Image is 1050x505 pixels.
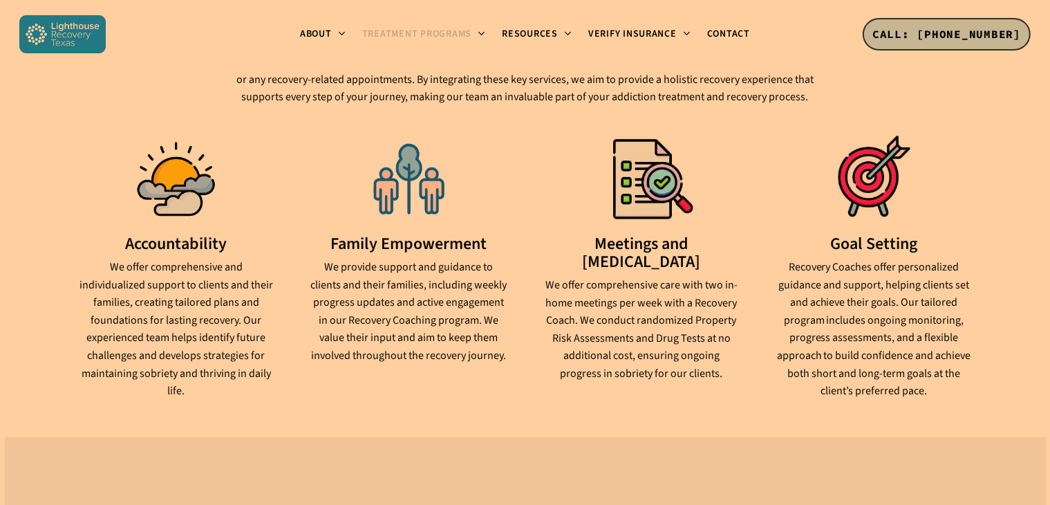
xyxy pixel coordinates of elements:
[310,259,507,365] p: We provide support and guidance to clients and their families, including weekly progress updates ...
[19,15,106,53] img: Lighthouse Recovery Texas
[354,29,494,40] a: Treatment Programs
[699,29,758,39] a: Contact
[707,27,750,41] span: Contact
[863,18,1031,51] a: CALL: [PHONE_NUMBER]
[502,27,558,41] span: Resources
[543,277,740,383] p: We offer comprehensive care with two in-home meetings per week with a Recovery Coach. We conduct ...
[776,259,973,401] p: Recovery Coaches offer personalized guidance and support, helping clients set and achieve their g...
[362,27,472,41] span: Treatment Programs
[776,235,973,253] h3: Goal Setting
[300,27,332,41] span: About
[588,27,677,41] span: Verify Insurance
[494,29,580,40] a: Resources
[872,27,1021,41] span: CALL: [PHONE_NUMBER]
[77,259,274,401] p: We offer comprehensive and individualized support to clients and their families, creating tailore...
[77,235,274,253] h3: Accountability
[310,235,507,253] h3: Family Empowerment
[543,235,740,271] h3: Meetings and [MEDICAL_DATA]
[292,29,354,40] a: About
[580,29,699,40] a: Verify Insurance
